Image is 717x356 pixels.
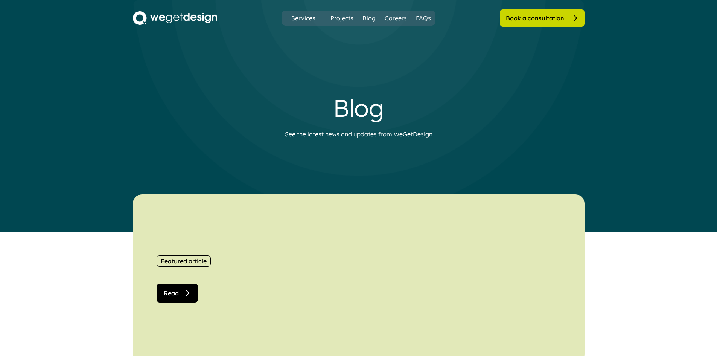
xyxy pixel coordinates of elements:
[330,14,353,23] a: Projects
[285,130,432,139] div: See the latest news and updates from WeGetDesign
[157,255,211,267] button: Featured article
[288,15,318,21] div: Services
[416,14,431,23] a: FAQs
[362,14,376,23] a: Blog
[349,208,561,350] img: yH5BAEAAAAALAAAAAABAAEAAAIBRAA7
[164,290,179,296] span: Read
[133,11,217,25] img: 4b569577-11d7-4442-95fc-ebbb524e5eb8.png
[208,93,509,122] div: Blog
[157,284,198,303] button: Read
[506,14,564,22] div: Book a consultation
[385,14,407,23] a: Careers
